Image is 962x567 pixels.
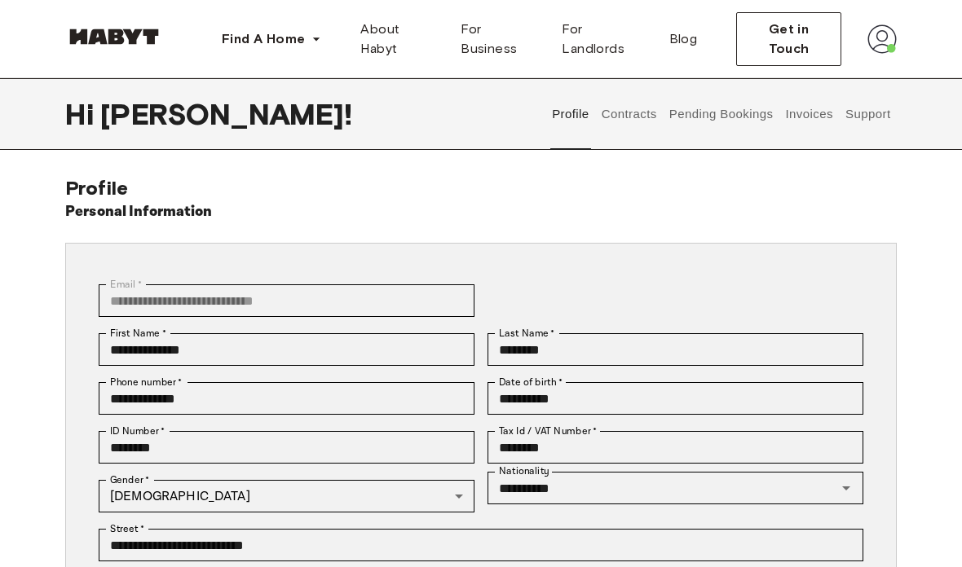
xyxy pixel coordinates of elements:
[110,472,149,487] label: Gender
[783,78,835,150] button: Invoices
[499,464,549,478] label: Nationality
[209,23,334,55] button: Find A Home
[835,477,858,499] button: Open
[65,200,213,223] h6: Personal Information
[549,13,655,65] a: For Landlords
[99,480,474,512] div: [DEMOGRAPHIC_DATA]
[222,29,305,49] span: Find A Home
[110,521,144,536] label: Street
[843,78,893,150] button: Support
[461,20,536,59] span: For Business
[488,382,863,415] input: Choose date, selected date is Sep 28, 1977
[65,176,128,200] span: Profile
[562,20,642,59] span: For Landlords
[667,78,775,150] button: Pending Bookings
[110,375,183,389] label: Phone number
[448,13,549,65] a: For Business
[65,97,100,131] span: Hi
[110,326,166,341] label: First Name
[599,78,659,150] button: Contracts
[867,24,897,54] img: avatar
[99,284,474,317] div: You can't change your email address at the moment. Please reach out to customer support in case y...
[736,12,841,66] button: Get in Touch
[656,13,711,65] a: Blog
[750,20,827,59] span: Get in Touch
[65,29,163,45] img: Habyt
[546,78,897,150] div: user profile tabs
[360,20,435,59] span: About Habyt
[110,424,165,438] label: ID Number
[499,326,555,341] label: Last Name
[669,29,698,49] span: Blog
[100,97,352,131] span: [PERSON_NAME] !
[550,78,592,150] button: Profile
[499,375,563,389] label: Date of birth
[110,277,142,292] label: Email
[499,424,597,438] label: Tax Id / VAT Number
[347,13,448,65] a: About Habyt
